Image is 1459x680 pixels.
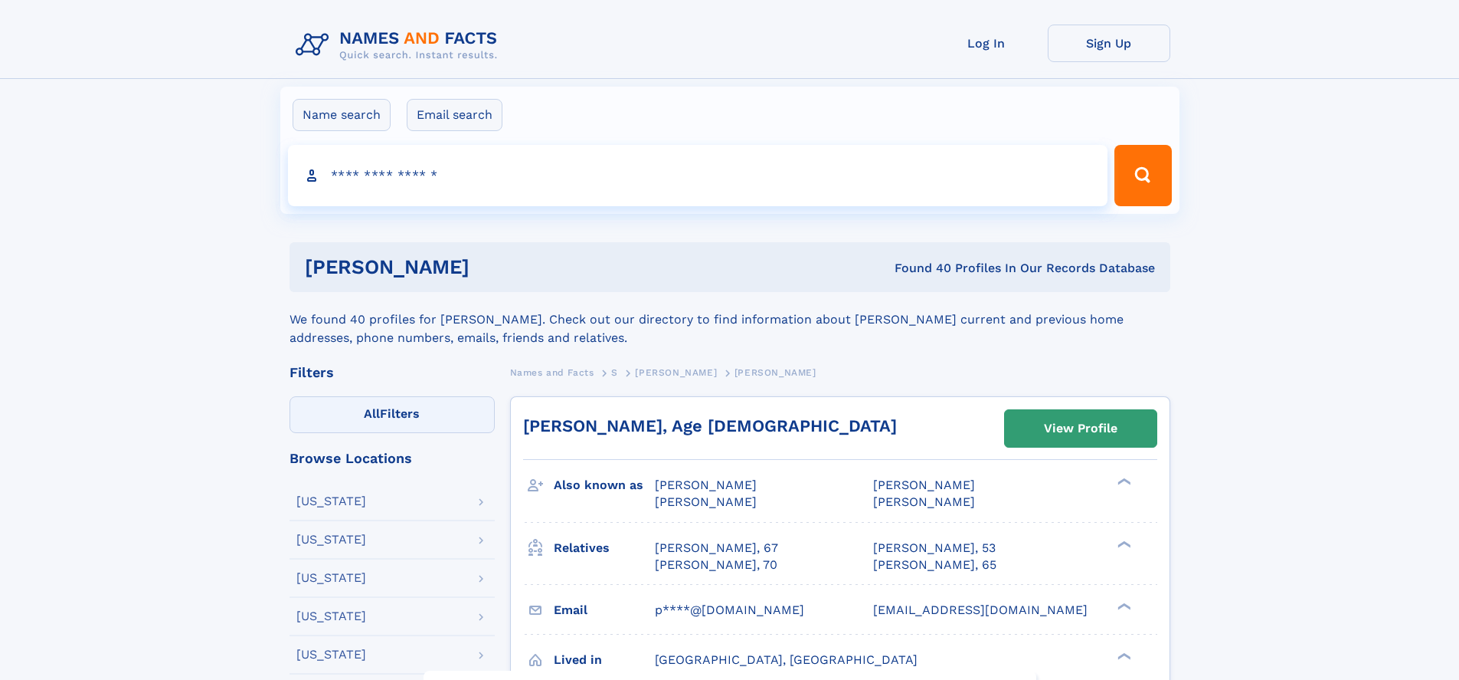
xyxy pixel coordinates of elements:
button: Search Button [1114,145,1171,206]
div: Found 40 Profiles In Our Records Database [682,260,1155,277]
div: ❯ [1114,601,1132,611]
h3: Email [554,597,655,623]
span: [PERSON_NAME] [655,494,757,509]
a: [PERSON_NAME], 65 [873,557,996,573]
a: Sign Up [1048,25,1170,62]
span: [EMAIL_ADDRESS][DOMAIN_NAME] [873,603,1088,617]
label: Name search [293,99,391,131]
span: [GEOGRAPHIC_DATA], [GEOGRAPHIC_DATA] [655,652,918,667]
label: Filters [290,396,495,433]
div: We found 40 profiles for [PERSON_NAME]. Check out our directory to find information about [PERSON... [290,292,1170,347]
div: [US_STATE] [296,572,366,584]
div: [US_STATE] [296,495,366,508]
span: S [611,367,618,378]
span: [PERSON_NAME] [873,478,975,492]
span: [PERSON_NAME] [655,478,757,492]
span: [PERSON_NAME] [873,494,975,509]
a: [PERSON_NAME] [635,363,717,382]
a: Log In [925,25,1048,62]
div: Filters [290,366,495,379]
a: View Profile [1005,410,1156,447]
div: [US_STATE] [296,534,366,546]
a: [PERSON_NAME], 53 [873,540,996,557]
input: search input [288,145,1108,206]
a: [PERSON_NAME], 67 [655,540,778,557]
span: All [364,406,380,421]
h3: Lived in [554,647,655,673]
a: Names and Facts [510,363,594,382]
a: [PERSON_NAME], Age [DEMOGRAPHIC_DATA] [523,416,897,435]
h3: Relatives [554,535,655,561]
label: Email search [407,99,502,131]
img: Logo Names and Facts [290,25,510,66]
div: View Profile [1044,411,1117,446]
div: ❯ [1114,477,1132,487]
a: [PERSON_NAME], 70 [655,557,777,573]
h3: Also known as [554,472,655,498]
div: [US_STATE] [296,649,366,661]
a: S [611,363,618,382]
div: Browse Locations [290,452,495,465]
div: ❯ [1114,651,1132,661]
span: [PERSON_NAME] [635,367,717,378]
div: ❯ [1114,539,1132,549]
div: [US_STATE] [296,610,366,623]
span: [PERSON_NAME] [734,367,816,378]
h1: [PERSON_NAME] [305,258,682,277]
